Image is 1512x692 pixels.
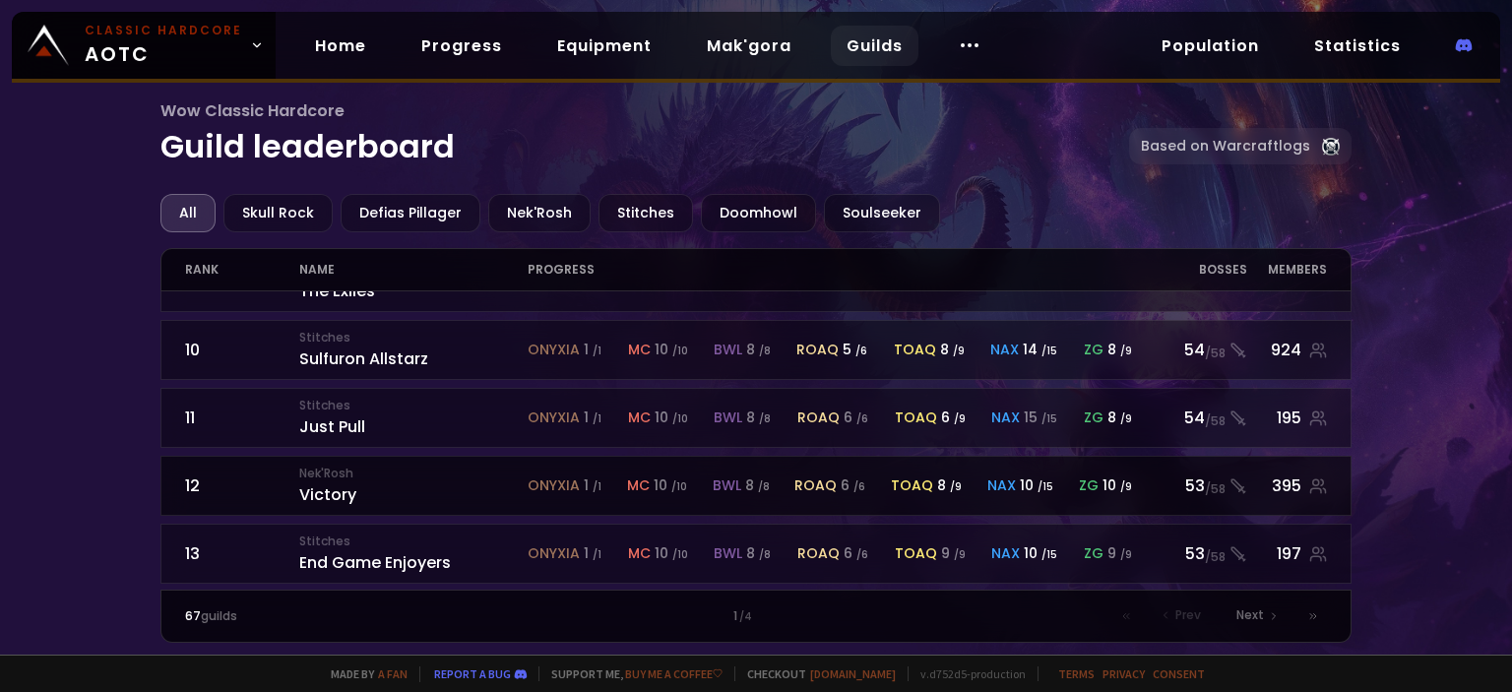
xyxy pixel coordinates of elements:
div: rank [185,249,299,290]
small: Stitches [299,329,528,346]
small: / 6 [856,547,868,562]
span: AOTC [85,22,242,69]
div: Defias Pillager [341,194,480,232]
span: mc [628,543,651,564]
span: Wow Classic Hardcore [160,98,1129,123]
small: Stitches [299,397,528,414]
div: 8 [937,475,962,496]
small: / 6 [855,344,867,358]
div: 1 [471,607,1041,625]
a: Equipment [541,26,667,66]
div: 1 [584,340,601,360]
small: / 15 [1041,344,1057,358]
span: mc [627,475,650,496]
small: / 1 [593,547,601,562]
div: 1 [584,543,601,564]
span: nax [991,543,1020,564]
small: / 4 [739,609,752,625]
a: 10StitchesSulfuron Allstarzonyxia 1 /1mc 10 /10bwl 8 /8roaq 5 /6toaq 8 /9nax 14 /15zg 8 /954/58924 [160,320,1352,380]
span: nax [990,340,1019,360]
div: 6 [941,408,966,428]
div: 10 [655,408,688,428]
a: Buy me a coffee [625,666,723,681]
small: / 8 [759,344,771,358]
div: 14 [1023,340,1057,360]
span: Support me, [538,666,723,681]
a: Progress [406,26,518,66]
span: roaq [797,408,840,428]
span: toaq [895,543,937,564]
div: 53 [1156,473,1247,498]
span: onyxia [528,543,580,564]
small: / 6 [856,411,868,426]
span: Checkout [734,666,896,681]
div: 10 [1024,543,1057,564]
div: 197 [1247,541,1327,566]
span: nax [987,475,1016,496]
div: members [1247,249,1327,290]
div: Stitches [598,194,693,232]
small: / 1 [593,411,601,426]
div: 53 [1156,541,1247,566]
div: progress [528,249,1156,290]
span: Next [1236,606,1264,624]
div: 10 [654,475,687,496]
div: 12 [185,473,299,498]
div: Nek'Rosh [488,194,591,232]
div: Skull Rock [223,194,333,232]
small: / 1 [593,479,601,494]
div: 924 [1247,338,1327,362]
small: / 10 [672,344,688,358]
small: / 8 [758,479,770,494]
span: mc [628,408,651,428]
a: Home [299,26,382,66]
div: guilds [185,607,471,625]
small: / 58 [1205,480,1226,498]
div: 8 [1107,340,1132,360]
span: zg [1079,475,1099,496]
div: End Game Enjoyers [299,533,528,575]
div: name [299,249,528,290]
div: 8 [746,340,771,360]
span: zg [1084,340,1103,360]
small: Stitches [299,533,528,550]
small: / 10 [671,479,687,494]
div: 9 [941,543,966,564]
small: / 1 [593,344,601,358]
span: 67 [185,607,201,624]
small: / 15 [1041,411,1057,426]
span: zg [1084,408,1103,428]
div: 10 [1102,475,1132,496]
small: / 58 [1205,548,1226,566]
span: onyxia [528,408,580,428]
small: / 10 [672,411,688,426]
h1: Guild leaderboard [160,98,1129,170]
a: 13StitchesEnd Game Enjoyersonyxia 1 /1mc 10 /10bwl 8 /8roaq 6 /6toaq 9 /9nax 10 /15zg 9 /953/58197 [160,524,1352,584]
div: 1 [584,475,601,496]
span: Made by [319,666,408,681]
span: bwl [714,340,742,360]
span: toaq [894,340,936,360]
small: / 10 [672,547,688,562]
span: zg [1084,543,1103,564]
span: roaq [794,475,837,496]
div: 8 [746,543,771,564]
span: toaq [895,408,937,428]
div: 10 [185,338,299,362]
small: / 58 [1205,345,1226,362]
a: Statistics [1298,26,1417,66]
div: 8 [940,340,965,360]
a: 11StitchesJust Pullonyxia 1 /1mc 10 /10bwl 8 /8roaq 6 /6toaq 6 /9nax 15 /15zg 8 /954/58195 [160,388,1352,448]
div: 9 [1107,543,1132,564]
span: bwl [714,408,742,428]
div: 10 [655,340,688,360]
span: onyxia [528,340,580,360]
div: 6 [844,543,868,564]
a: Report a bug [434,666,511,681]
span: bwl [713,475,741,496]
img: Warcraftlog [1322,138,1340,156]
span: mc [628,340,651,360]
div: Sulfuron Allstarz [299,329,528,371]
a: a fan [378,666,408,681]
div: 13 [185,541,299,566]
